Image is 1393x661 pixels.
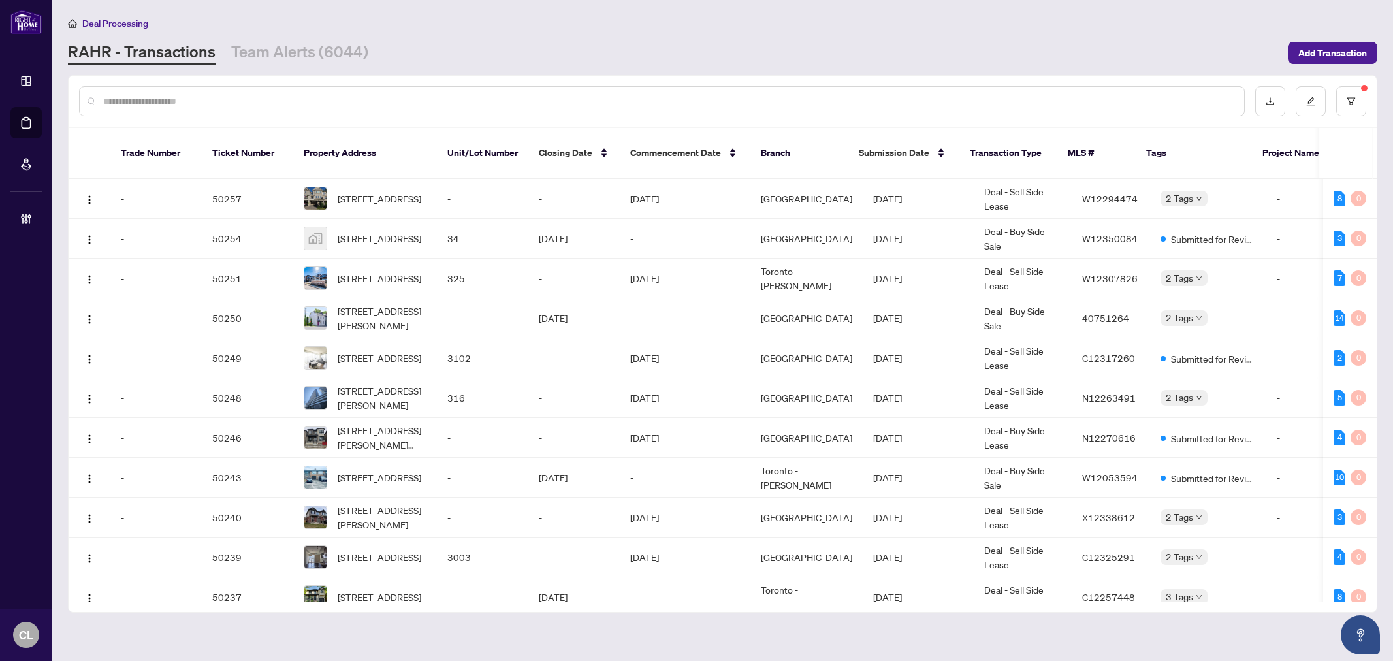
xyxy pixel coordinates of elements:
button: Logo [79,228,100,249]
img: Logo [84,394,95,404]
td: - [528,498,620,538]
span: 2 Tags [1166,390,1193,405]
td: Deal - Buy Side Sale [974,298,1072,338]
span: 2 Tags [1166,509,1193,524]
td: Deal - Sell Side Sale [974,577,1072,617]
span: down [1196,594,1202,600]
th: MLS # [1057,128,1136,179]
span: [STREET_ADDRESS][PERSON_NAME][PERSON_NAME] [338,423,426,452]
td: - [1266,418,1345,458]
td: 316 [437,378,528,418]
th: Transaction Type [959,128,1057,179]
img: thumbnail-img [304,546,327,568]
td: - [620,577,750,617]
div: 0 [1351,390,1366,406]
img: Logo [84,513,95,524]
td: [DATE] [620,338,750,378]
td: [GEOGRAPHIC_DATA] [750,538,863,577]
div: 2 [1334,350,1345,366]
button: Logo [79,547,100,568]
a: RAHR - Transactions [68,41,216,65]
span: filter [1347,97,1356,106]
button: Logo [79,347,100,368]
td: [DATE] [528,298,620,338]
td: - [110,498,202,538]
img: thumbnail-img [304,427,327,449]
td: - [1266,378,1345,418]
td: [GEOGRAPHIC_DATA] [750,298,863,338]
div: 4 [1334,549,1345,565]
span: down [1196,514,1202,521]
th: Trade Number [110,128,202,179]
img: Logo [84,434,95,444]
td: 50251 [202,259,293,298]
div: 0 [1351,589,1366,605]
td: - [528,338,620,378]
td: [DATE] [863,498,974,538]
td: - [110,219,202,259]
td: [DATE] [620,179,750,219]
td: - [110,338,202,378]
td: 50239 [202,538,293,577]
th: Project Name [1252,128,1330,179]
td: Deal - Sell Side Lease [974,498,1072,538]
td: [DATE] [863,259,974,298]
span: 2 Tags [1166,310,1193,325]
div: 0 [1351,350,1366,366]
div: 8 [1334,589,1345,605]
div: 3 [1334,231,1345,246]
span: Closing Date [539,146,592,160]
span: [STREET_ADDRESS] [338,231,421,246]
span: Commencement Date [630,146,721,160]
button: Logo [79,188,100,209]
span: down [1196,315,1202,321]
td: 50254 [202,219,293,259]
td: [GEOGRAPHIC_DATA] [750,378,863,418]
td: 50240 [202,498,293,538]
img: thumbnail-img [304,506,327,528]
div: 4 [1334,430,1345,445]
td: - [528,418,620,458]
span: N12270616 [1082,432,1136,443]
div: 0 [1351,509,1366,525]
td: [DATE] [620,538,750,577]
div: 7 [1334,270,1345,286]
span: Submission Date [859,146,929,160]
td: - [110,259,202,298]
td: [GEOGRAPHIC_DATA] [750,498,863,538]
td: [DATE] [528,577,620,617]
td: - [528,378,620,418]
span: down [1196,395,1202,401]
td: Deal - Sell Side Lease [974,538,1072,577]
div: 5 [1334,390,1345,406]
span: Submitted for Review [1171,232,1256,246]
td: 50250 [202,298,293,338]
td: - [1266,298,1345,338]
td: [DATE] [863,458,974,498]
td: - [1266,259,1345,298]
td: Deal - Sell Side Lease [974,338,1072,378]
button: Logo [79,268,100,289]
div: 0 [1351,470,1366,485]
td: - [110,298,202,338]
img: Logo [84,314,95,325]
span: 2 Tags [1166,270,1193,285]
td: - [1266,498,1345,538]
td: Deal - Buy Side Sale [974,458,1072,498]
td: 3102 [437,338,528,378]
button: Logo [79,308,100,329]
th: Tags [1136,128,1252,179]
button: filter [1336,86,1366,116]
span: [STREET_ADDRESS] [338,470,421,485]
button: Logo [79,467,100,488]
div: 14 [1334,310,1345,326]
td: [DATE] [863,577,974,617]
img: thumbnail-img [304,387,327,409]
span: Add Transaction [1298,42,1367,63]
th: Branch [750,128,848,179]
td: Deal - Sell Side Lease [974,378,1072,418]
img: thumbnail-img [304,307,327,329]
td: Deal - Buy Side Lease [974,418,1072,458]
th: Ticket Number [202,128,293,179]
button: Logo [79,507,100,528]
